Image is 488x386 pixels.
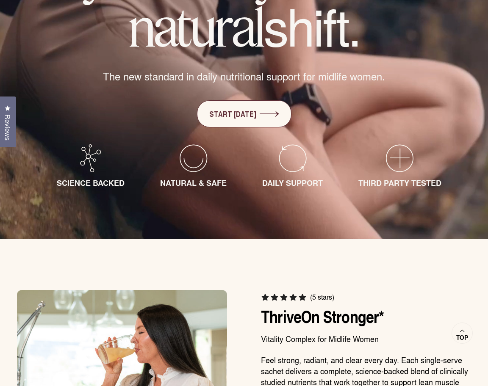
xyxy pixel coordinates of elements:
[57,177,125,188] span: SCIENCE BACKED
[456,334,468,342] span: Top
[197,100,291,127] a: START [DATE]
[261,304,384,329] span: ThriveOn Stronger*
[103,69,385,83] span: The new standard in daily nutritional support for midlife women.
[310,293,334,301] span: (5 stars)
[160,177,227,188] span: NATURAL & SAFE
[261,304,384,328] a: ThriveOn Stronger*
[2,114,13,141] span: Reviews
[261,333,471,344] p: Vitality Complex for Midlife Women
[262,177,323,188] span: DAILY SUPPORT
[358,177,441,188] span: THIRD PARTY TESTED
